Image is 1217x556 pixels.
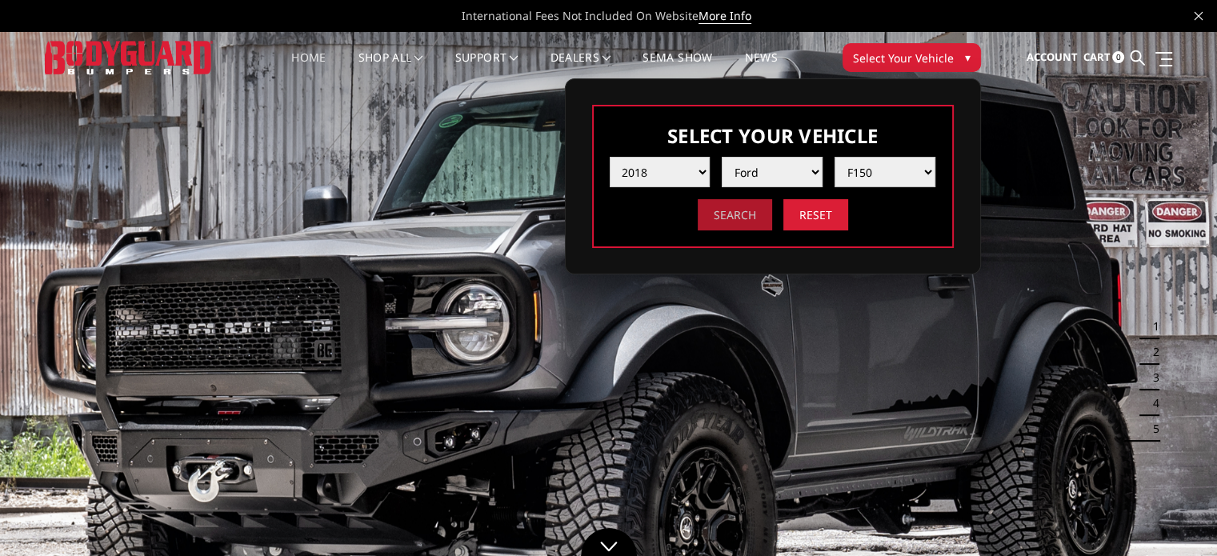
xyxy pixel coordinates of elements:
a: More Info [699,8,751,24]
a: Support [455,52,518,83]
input: Search [698,199,772,230]
a: News [744,52,777,83]
a: shop all [358,52,423,83]
span: Select Your Vehicle [853,50,954,66]
button: 1 of 5 [1143,314,1159,339]
span: Cart [1083,50,1110,64]
span: 0 [1112,51,1124,63]
a: Cart 0 [1083,36,1124,79]
a: Account [1026,36,1077,79]
span: ▾ [965,49,971,66]
a: Home [291,52,326,83]
img: BODYGUARD BUMPERS [45,41,213,74]
h3: Select Your Vehicle [610,122,936,149]
button: 5 of 5 [1143,416,1159,442]
button: 3 of 5 [1143,365,1159,390]
button: 4 of 5 [1143,390,1159,416]
a: Dealers [550,52,611,83]
a: Click to Down [581,528,637,556]
span: Account [1026,50,1077,64]
button: Select Your Vehicle [843,43,981,72]
a: SEMA Show [643,52,712,83]
button: 2 of 5 [1143,339,1159,365]
input: Reset [783,199,848,230]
